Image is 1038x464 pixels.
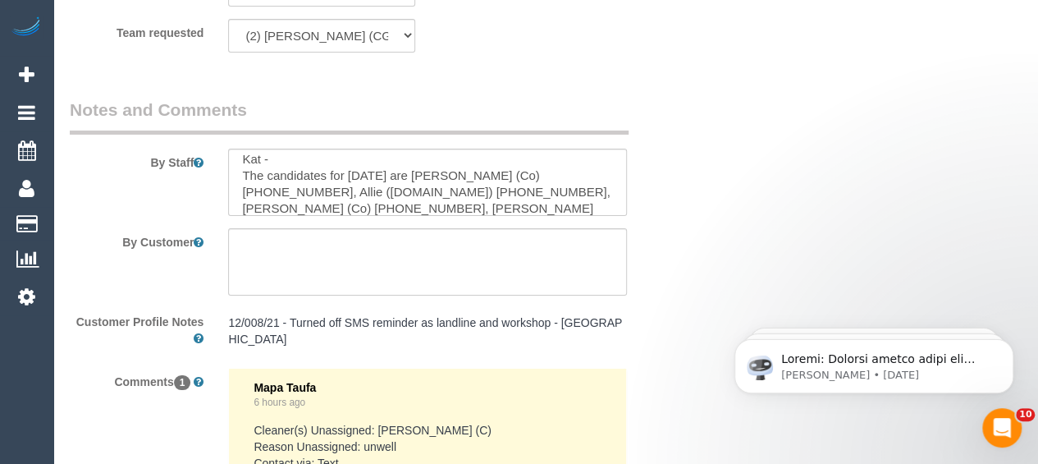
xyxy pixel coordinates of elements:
label: By Customer [57,228,216,250]
span: Mapa Taufa [254,381,316,394]
span: 1 [174,375,191,390]
label: Customer Profile Notes [57,308,216,347]
iframe: Intercom notifications message [710,305,1038,420]
pre: 12/008/21 - Turned off SMS reminder as landline and workshop - [GEOGRAPHIC_DATA] [228,315,627,347]
legend: Notes and Comments [70,98,629,135]
img: Automaid Logo [10,16,43,39]
label: By Staff [57,149,216,171]
label: Team requested [57,19,216,41]
label: Comments [57,368,216,390]
a: 6 hours ago [254,397,305,408]
iframe: Intercom live chat [982,408,1022,448]
span: 10 [1016,408,1035,421]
